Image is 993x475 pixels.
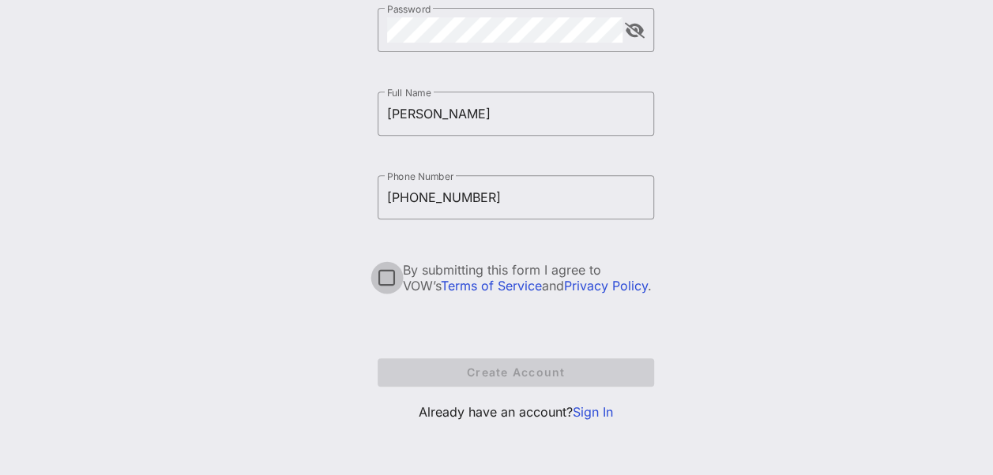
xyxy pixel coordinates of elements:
[387,3,431,15] label: Password
[625,23,645,39] button: append icon
[378,402,654,421] p: Already have an account?
[564,278,648,294] a: Privacy Policy
[387,87,431,99] label: Full Name
[573,404,613,420] a: Sign In
[387,170,453,182] label: Phone Number
[441,278,542,294] a: Terms of Service
[403,262,654,294] div: By submitting this form I agree to VOW’s and .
